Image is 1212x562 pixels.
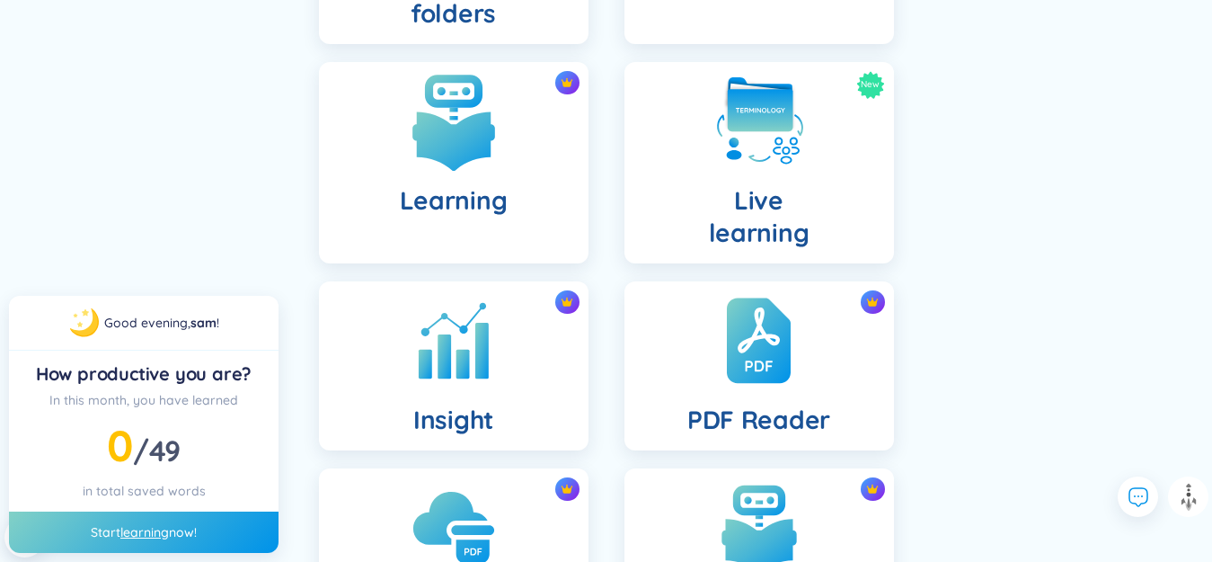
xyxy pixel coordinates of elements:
a: sam [190,315,217,331]
img: crown icon [561,296,573,308]
span: 49 [149,433,181,468]
a: crown iconLearning [301,62,606,263]
div: How productive you are? [23,361,264,387]
h4: PDF Reader [687,404,830,436]
div: in total saved words [23,481,264,501]
span: New [861,71,880,99]
img: crown icon [561,483,573,495]
a: NewLivelearning [606,62,912,263]
h4: Learning [400,184,508,217]
div: Start now! [9,512,279,553]
span: 0 [107,418,133,472]
img: to top [1174,483,1203,512]
img: crown icon [866,296,879,308]
h4: Insight [413,404,493,436]
a: learning [120,524,169,540]
h4: Live learning [709,184,809,249]
div: ! [104,313,219,333]
span: / [133,433,181,468]
a: crown iconInsight [301,281,606,450]
a: crown iconPDF Reader [606,281,912,450]
div: In this month, you have learned [23,390,264,410]
img: crown icon [561,76,573,89]
img: crown icon [866,483,879,495]
span: Good evening , [104,315,190,331]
